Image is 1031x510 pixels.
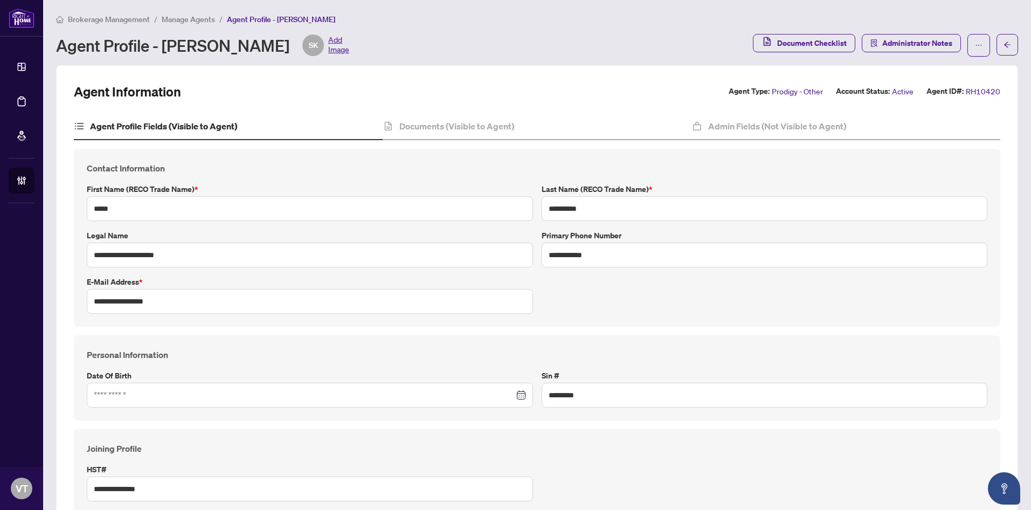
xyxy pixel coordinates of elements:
[87,162,987,175] h4: Contact Information
[219,13,223,25] li: /
[87,276,533,288] label: E-mail Address
[892,85,914,98] span: Active
[87,464,533,475] label: HST#
[926,85,964,98] label: Agent ID#:
[542,183,988,195] label: Last Name (RECO Trade Name)
[542,230,988,242] label: Primary Phone Number
[87,370,533,382] label: Date of Birth
[862,34,961,52] button: Administrator Notes
[729,85,770,98] label: Agent Type:
[542,370,988,382] label: Sin #
[399,120,514,133] h4: Documents (Visible to Agent)
[90,120,237,133] h4: Agent Profile Fields (Visible to Agent)
[16,481,28,496] span: VT
[966,85,1000,98] span: RH10420
[154,13,157,25] li: /
[870,39,878,47] span: solution
[777,35,847,52] span: Document Checklist
[68,15,150,24] span: Brokerage Management
[227,15,335,24] span: Agent Profile - [PERSON_NAME]
[882,35,952,52] span: Administrator Notes
[87,230,533,242] label: Legal Name
[772,85,823,98] span: Prodigy - Other
[56,35,349,56] div: Agent Profile - [PERSON_NAME]
[975,42,982,49] span: ellipsis
[836,85,890,98] label: Account Status:
[708,120,846,133] h4: Admin Fields (Not Visible to Agent)
[988,472,1020,505] button: Open asap
[1004,41,1011,49] span: arrow-left
[9,8,34,28] img: logo
[87,442,987,455] h4: Joining Profile
[74,83,181,100] h2: Agent Information
[753,34,855,52] button: Document Checklist
[56,16,64,23] span: home
[162,15,215,24] span: Manage Agents
[328,35,349,56] span: Add Image
[309,39,318,51] span: SK
[87,183,533,195] label: First Name (RECO Trade Name)
[87,348,987,361] h4: Personal Information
